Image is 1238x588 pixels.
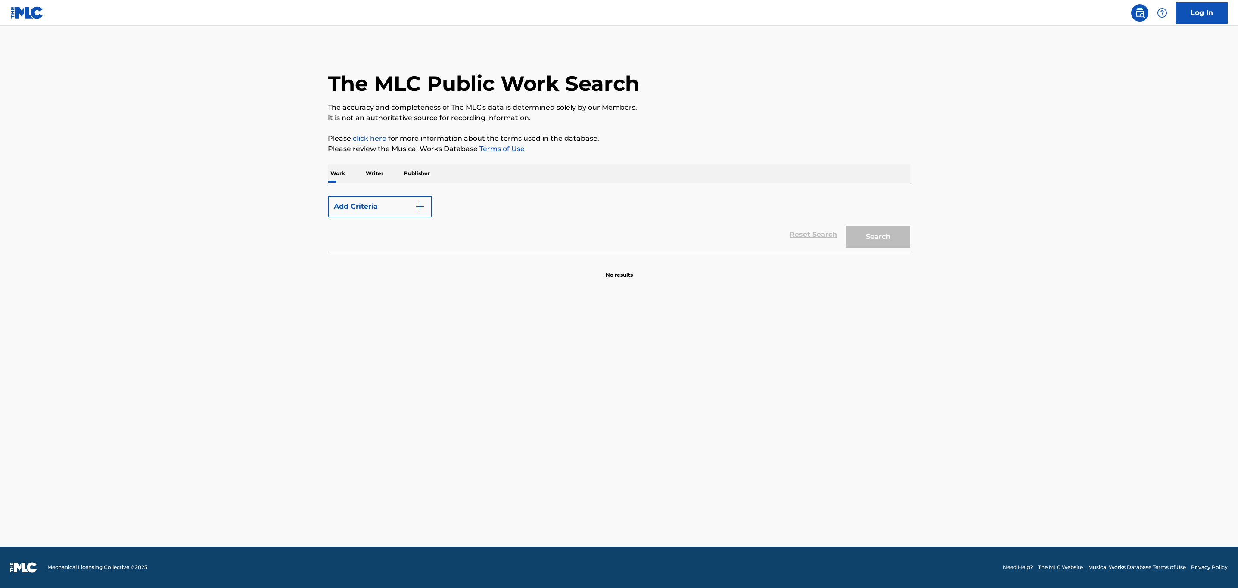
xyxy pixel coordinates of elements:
a: Public Search [1131,4,1148,22]
img: 9d2ae6d4665cec9f34b9.svg [415,201,425,212]
a: Need Help? [1003,563,1033,571]
p: Publisher [401,164,432,183]
p: Please review the Musical Works Database [328,144,910,154]
a: Musical Works Database Terms of Use [1088,563,1186,571]
a: The MLC Website [1038,563,1083,571]
button: Add Criteria [328,196,432,217]
a: click here [353,134,386,142]
span: Mechanical Licensing Collective © 2025 [47,563,147,571]
img: help [1157,8,1167,18]
p: Work [328,164,348,183]
p: Writer [363,164,386,183]
img: logo [10,562,37,573]
img: search [1135,8,1145,18]
img: MLC Logo [10,6,44,19]
a: Terms of Use [478,145,525,153]
a: Privacy Policy [1191,563,1228,571]
p: Please for more information about the terms used in the database. [328,133,910,144]
div: Help [1154,4,1171,22]
a: Log In [1176,2,1228,24]
p: It is not an authoritative source for recording information. [328,113,910,123]
form: Search Form [328,192,910,252]
p: The accuracy and completeness of The MLC's data is determined solely by our Members. [328,102,910,113]
p: No results [606,261,633,279]
iframe: Chat Widget [1195,547,1238,588]
h1: The MLC Public Work Search [328,71,639,96]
